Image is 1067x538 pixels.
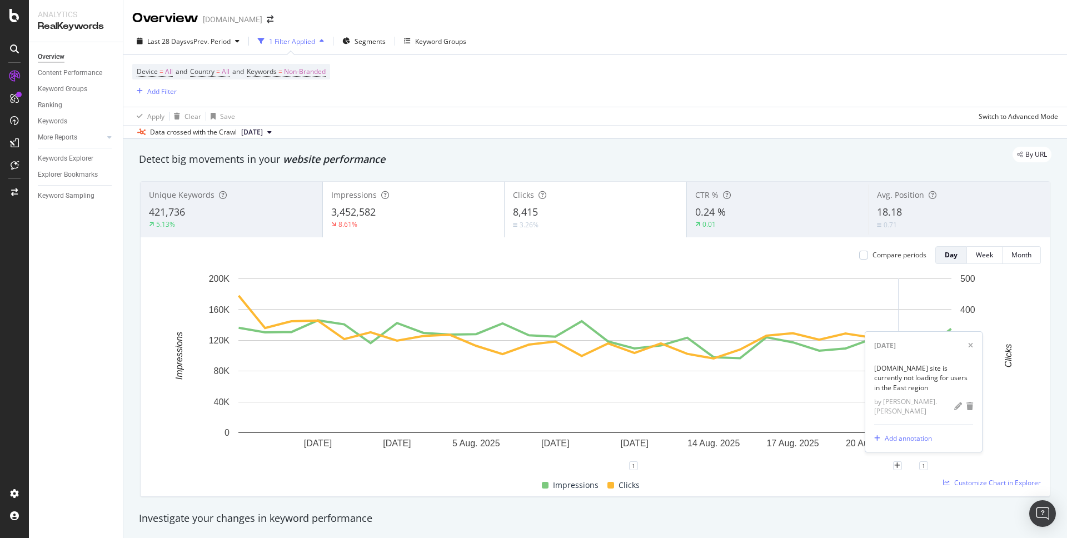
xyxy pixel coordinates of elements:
[137,67,158,76] span: Device
[766,439,819,448] text: 17 Aug. 2025
[885,434,932,443] div: Add annotation
[38,67,115,79] a: Content Performance
[415,37,466,46] div: Keyword Groups
[225,428,230,437] text: 0
[954,478,1041,487] span: Customize Chart in Explorer
[400,32,471,50] button: Keyword Groups
[1003,246,1041,264] button: Month
[513,223,517,227] img: Equal
[619,479,640,492] span: Clicks
[169,107,201,125] button: Clear
[1011,250,1031,260] div: Month
[38,190,94,202] div: Keyword Sampling
[132,84,177,98] button: Add Filter
[147,87,177,96] div: Add Filter
[209,305,230,314] text: 160K
[150,127,237,137] div: Data crossed with the Crawl
[38,83,115,95] a: Keyword Groups
[1029,500,1056,527] div: Open Intercom Messenger
[38,153,93,165] div: Keywords Explorer
[222,64,230,79] span: All
[187,37,231,46] span: vs Prev. Period
[702,220,716,229] div: 0.01
[979,112,1058,121] div: Switch to Advanced Mode
[38,99,62,111] div: Ranking
[147,37,187,46] span: Last 28 Days
[331,190,377,200] span: Impressions
[232,67,244,76] span: and
[253,32,328,50] button: 1 Filter Applied
[241,127,263,137] span: 2025 Aug. 18th
[960,274,975,283] text: 500
[338,220,357,229] div: 8.61%
[132,107,164,125] button: Apply
[872,250,926,260] div: Compare periods
[877,223,881,227] img: Equal
[695,205,726,218] span: 0.24 %
[870,430,932,447] button: Add annotation
[269,37,315,46] div: 1 Filter Applied
[954,397,962,416] div: pencil
[976,250,993,260] div: Week
[968,341,973,350] div: xmark
[541,439,569,448] text: [DATE]
[38,51,115,63] a: Overview
[214,397,230,407] text: 40K
[203,14,262,25] div: [DOMAIN_NAME]
[214,366,230,376] text: 80K
[621,439,649,448] text: [DATE]
[383,439,411,448] text: [DATE]
[629,461,638,470] div: 1
[38,67,102,79] div: Content Performance
[513,205,538,218] span: 8,415
[520,220,539,230] div: 3.26%
[38,99,115,111] a: Ranking
[147,112,164,121] div: Apply
[919,461,928,470] div: 1
[331,205,376,218] span: 3,452,582
[284,64,326,79] span: Non-Branded
[695,190,719,200] span: CTR %
[185,112,201,121] div: Clear
[38,83,87,95] div: Keyword Groups
[149,190,215,200] span: Unique Keywords
[967,246,1003,264] button: Week
[237,126,276,139] button: [DATE]
[216,67,220,76] span: =
[38,116,67,127] div: Keywords
[877,205,902,218] span: 18.18
[220,112,235,121] div: Save
[943,478,1041,487] a: Customize Chart in Explorer
[159,67,163,76] span: =
[139,511,1051,526] div: Investigate your changes in keyword performance
[966,397,973,416] div: trash
[893,461,902,470] div: plus
[156,220,175,229] div: 5.13%
[38,20,114,33] div: RealKeywords
[304,439,332,448] text: [DATE]
[1025,151,1047,158] span: By URL
[38,169,115,181] a: Explorer Bookmarks
[355,37,386,46] span: Segments
[846,439,898,448] text: 20 Aug. 2025
[38,190,115,202] a: Keyword Sampling
[38,169,98,181] div: Explorer Bookmarks
[935,246,967,264] button: Day
[38,153,115,165] a: Keywords Explorer
[974,107,1058,125] button: Switch to Advanced Mode
[132,9,198,28] div: Overview
[209,336,230,345] text: 120K
[174,332,184,380] text: Impressions
[206,107,235,125] button: Save
[247,67,277,76] span: Keywords
[452,439,500,448] text: 5 Aug. 2025
[149,273,1041,466] svg: A chart.
[267,16,273,23] div: arrow-right-arrow-left
[176,67,187,76] span: and
[132,32,244,50] button: Last 28 DaysvsPrev. Period
[874,363,973,392] div: [DOMAIN_NAME] site is currently not loading for users in the East region
[884,220,897,230] div: 0.71
[687,439,740,448] text: 14 Aug. 2025
[38,132,104,143] a: More Reports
